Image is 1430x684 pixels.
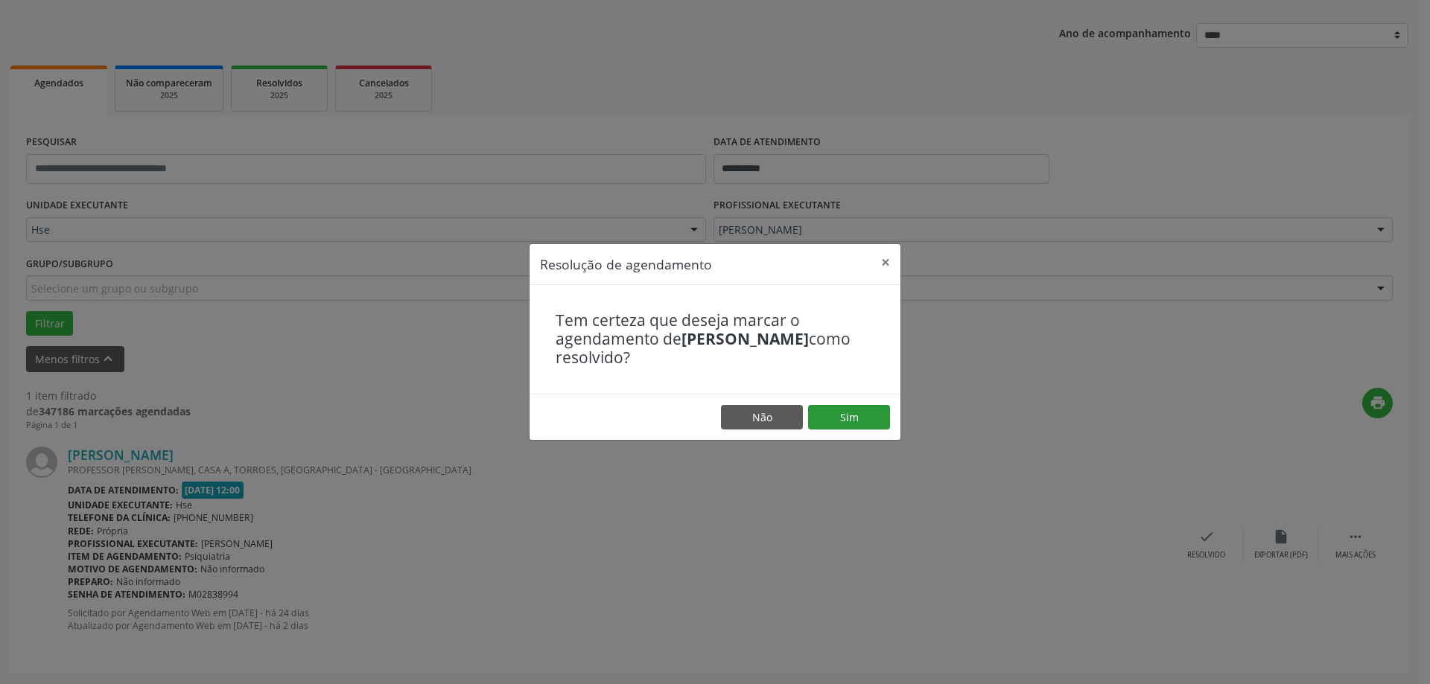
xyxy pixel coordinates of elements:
[681,328,809,349] b: [PERSON_NAME]
[556,311,874,368] h4: Tem certeza que deseja marcar o agendamento de como resolvido?
[808,405,890,430] button: Sim
[540,255,712,274] h5: Resolução de agendamento
[871,244,900,281] button: Close
[721,405,803,430] button: Não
